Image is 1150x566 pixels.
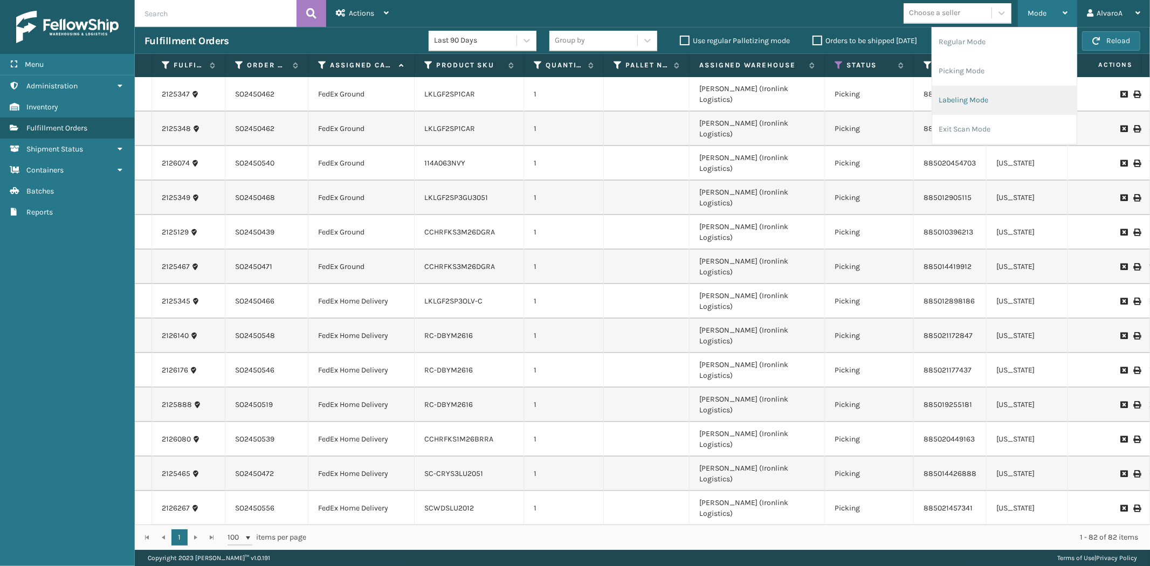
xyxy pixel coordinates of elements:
[26,144,83,154] span: Shipment Status
[1082,31,1140,51] button: Reload
[924,193,972,202] a: 885012905115
[225,215,308,250] td: SO2450439
[825,77,914,112] td: Picking
[924,262,972,271] a: 885014419912
[26,123,87,133] span: Fulfillment Orders
[308,112,415,146] td: FedEx Ground
[924,365,972,375] a: 885021177437
[924,227,973,237] a: 885010396213
[424,158,465,168] a: 114A063NVY
[909,8,960,19] div: Choose a seller
[1057,550,1137,566] div: |
[308,215,415,250] td: FedEx Ground
[1057,554,1094,562] a: Terms of Use
[225,181,308,215] td: SO2450468
[225,388,308,422] td: SO2450519
[924,124,973,133] a: 885012901359
[162,123,191,134] a: 2125348
[690,181,825,215] td: [PERSON_NAME] (Ironlink Logistics)
[26,81,78,91] span: Administration
[924,400,972,409] a: 885019255181
[330,60,394,70] label: Assigned Carrier Service
[680,36,790,45] label: Use regular Palletizing mode
[690,77,825,112] td: [PERSON_NAME] (Ironlink Logistics)
[424,296,483,306] a: LKLGF2SP3OLV-C
[26,208,53,217] span: Reports
[524,215,604,250] td: 1
[825,319,914,353] td: Picking
[1120,160,1127,167] i: Request to Be Cancelled
[690,112,825,146] td: [PERSON_NAME] (Ironlink Logistics)
[1133,125,1140,133] i: Print Label
[308,181,415,215] td: FedEx Ground
[162,330,189,341] a: 2126140
[225,146,308,181] td: SO2450540
[932,86,1077,115] li: Labeling Mode
[225,284,308,319] td: SO2450466
[162,365,188,376] a: 2126176
[16,11,119,43] img: logo
[987,388,1068,422] td: [US_STATE]
[825,215,914,250] td: Picking
[424,469,483,478] a: SC-CRYS3LU2051
[555,35,585,46] div: Group by
[162,89,190,100] a: 2125347
[162,261,190,272] a: 2125467
[1028,9,1046,18] span: Mode
[1133,470,1140,478] i: Print Label
[524,284,604,319] td: 1
[690,250,825,284] td: [PERSON_NAME] (Ironlink Logistics)
[932,27,1077,57] li: Regular Mode
[690,284,825,319] td: [PERSON_NAME] (Ironlink Logistics)
[436,60,503,70] label: Product SKU
[1133,367,1140,374] i: Print Label
[1133,436,1140,443] i: Print Label
[424,193,488,202] a: LKLGF2SP3GU3051
[424,503,474,513] a: SCWDSLU2012
[1133,160,1140,167] i: Print Label
[690,146,825,181] td: [PERSON_NAME] (Ironlink Logistics)
[825,422,914,457] td: Picking
[162,399,192,410] a: 2125888
[524,422,604,457] td: 1
[932,115,1077,144] li: Exit Scan Mode
[524,388,604,422] td: 1
[308,388,415,422] td: FedEx Home Delivery
[1133,194,1140,202] i: Print Label
[987,422,1068,457] td: [US_STATE]
[424,331,473,340] a: RC-DBYM2616
[424,365,473,375] a: RC-DBYM2616
[924,296,975,306] a: 885012898186
[924,434,975,444] a: 885020449163
[424,400,473,409] a: RC-DBYM2616
[625,60,669,70] label: Pallet Name
[225,353,308,388] td: SO2450546
[987,319,1068,353] td: [US_STATE]
[424,262,495,271] a: CCHRFKS3M26DGRA
[825,353,914,388] td: Picking
[308,284,415,319] td: FedEx Home Delivery
[26,165,64,175] span: Containers
[1096,554,1137,562] a: Privacy Policy
[987,491,1068,526] td: [US_STATE]
[690,215,825,250] td: [PERSON_NAME] (Ironlink Logistics)
[690,319,825,353] td: [PERSON_NAME] (Ironlink Logistics)
[247,60,287,70] label: Order Number
[812,36,917,45] label: Orders to be shipped [DATE]
[987,250,1068,284] td: [US_STATE]
[1133,401,1140,409] i: Print Label
[308,77,415,112] td: FedEx Ground
[424,227,495,237] a: CCHRFKS3M26DGRA
[1120,367,1127,374] i: Request to Be Cancelled
[825,112,914,146] td: Picking
[1133,263,1140,271] i: Print Label
[825,146,914,181] td: Picking
[1120,401,1127,409] i: Request to Be Cancelled
[1120,470,1127,478] i: Request to Be Cancelled
[1120,263,1127,271] i: Request to Be Cancelled
[225,491,308,526] td: SO2450556
[308,353,415,388] td: FedEx Home Delivery
[987,353,1068,388] td: [US_STATE]
[699,60,804,70] label: Assigned Warehouse
[171,529,188,546] a: 1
